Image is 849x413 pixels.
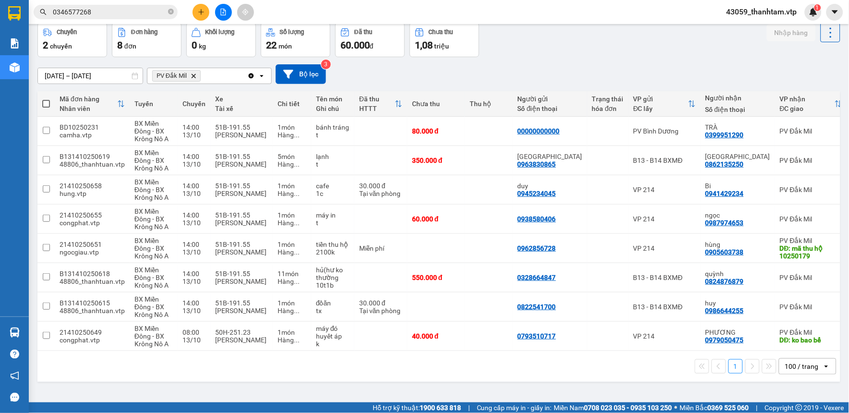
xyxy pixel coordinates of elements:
div: 0963830865 [518,160,556,168]
div: Xe [215,95,268,103]
div: 80.000 đ [412,127,460,135]
div: hủ(hư ko thường [316,266,350,281]
span: aim [242,9,249,15]
div: hung.vtp [60,190,125,197]
span: PV Đắk Mil [157,72,187,80]
span: đơn [124,42,136,50]
div: Tài xế [215,105,268,112]
div: 48806_thanhtuan.vtp [60,307,125,315]
div: ĐC lấy [633,105,688,112]
div: [PERSON_NAME] [215,190,268,197]
span: BX Miền Đông - BX Krông Nô A [134,237,169,260]
button: caret-down [826,4,843,21]
span: đ [370,42,374,50]
div: t [316,219,350,227]
svg: Delete [191,73,196,79]
div: quỳnh [705,270,770,278]
span: 1 [816,4,819,11]
div: B131410250618 [60,270,125,278]
div: 13/10 [182,190,206,197]
div: Hàng thông thường [278,190,306,197]
div: Thu hộ [470,100,508,108]
div: 14:00 [182,241,206,248]
div: 0822541700 [518,303,556,311]
div: 0962856728 [518,244,556,252]
span: ... [294,307,300,315]
input: Selected PV Đắk Mil. [203,71,204,81]
div: Hàng thông thường [278,248,306,256]
span: món [279,42,292,50]
span: chuyến [50,42,72,50]
div: Đơn hàng [131,29,158,36]
span: Nơi nhận: [73,67,89,81]
div: 550.000 đ [412,274,460,281]
div: 13/10 [182,160,206,168]
div: 13/10 [182,219,206,227]
button: file-add [215,4,232,21]
img: warehouse-icon [10,62,20,73]
span: ⚪️ [675,406,678,410]
span: 8 [117,39,122,51]
div: 21410250658 [60,182,125,190]
div: 100 / trang [785,362,819,371]
div: B13 - B14 BXMĐ [633,303,696,311]
th: Toggle SortBy [55,91,130,117]
div: 51B-191.55 [215,182,268,190]
div: [PERSON_NAME] [215,248,268,256]
div: DĐ: mã thu hộ 10250179 [780,244,842,260]
div: [PERSON_NAME] [215,307,268,315]
div: 0399951290 [705,131,744,139]
span: ... [294,219,300,227]
img: logo-vxr [8,6,21,21]
div: Số điện thoại [518,105,582,112]
button: 1 [728,359,743,374]
div: 0824876879 [705,278,744,285]
span: BX Miền Đông - BX Krông Nô A [134,295,169,318]
div: Chuyến [182,100,206,108]
div: 13/10 [182,131,206,139]
div: cafe [316,182,350,190]
div: 08:00 [182,328,206,336]
div: 13/10 [182,278,206,285]
div: 13/10 [182,307,206,315]
div: Số điện thoại [705,106,770,113]
div: 0979050475 [705,336,744,344]
div: B13 - B14 BXMĐ [633,157,696,164]
div: Chuyến [57,29,77,36]
span: 22 [266,39,277,51]
span: BX Miền Đông - BX Krông Nô A [134,149,169,172]
button: Khối lượng0kg [186,23,256,57]
span: triệu [434,42,449,50]
div: PV Bình Dương [633,127,696,135]
div: lạnh [316,153,350,160]
div: máy in [316,211,350,219]
span: ... [294,160,300,168]
div: Mã đơn hàng [60,95,117,103]
div: VP nhận [780,95,835,103]
div: 0986644255 [705,307,744,315]
sup: 1 [814,4,821,11]
span: Nơi gửi: [10,67,20,81]
div: ĐC giao [780,105,835,112]
div: Đã thu [354,29,372,36]
div: ngọc [705,211,770,219]
button: Chưa thu1,08 triệu [410,23,479,57]
div: 1 món [278,123,306,131]
span: close-circle [168,8,174,17]
span: message [10,393,19,402]
span: 0 [192,39,197,51]
span: PV Đắk Mil, close by backspace [152,70,201,82]
div: 60.000 đ [412,215,460,223]
span: kg [199,42,206,50]
span: 16:49:10 [DATE] [91,43,135,50]
div: 1c [316,190,350,197]
div: VP 214 [633,215,696,223]
button: aim [237,4,254,21]
div: 14:00 [182,153,206,160]
span: Hỗ trợ kỹ thuật: [373,402,461,413]
span: BX Miền Đông - BX Krông Nô A [134,120,169,143]
div: [PERSON_NAME] [215,160,268,168]
span: BX Miền Đông - BX Krông Nô A [134,266,169,289]
div: Trạng thái [592,95,624,103]
div: Đã thu [359,95,395,103]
